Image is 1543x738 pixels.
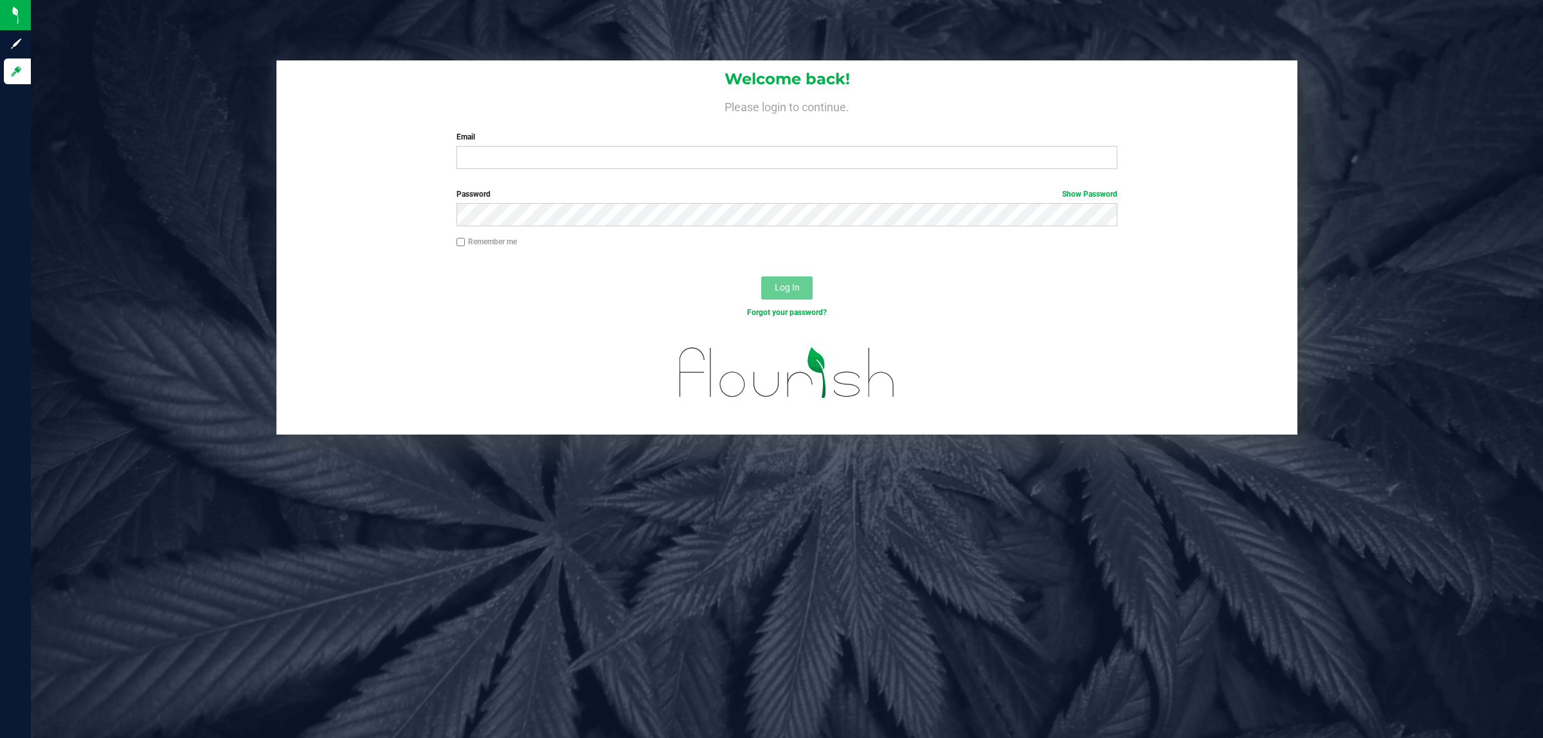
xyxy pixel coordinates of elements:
span: Password [456,190,491,199]
label: Remember me [456,236,517,248]
a: Show Password [1062,190,1117,199]
input: Remember me [456,238,465,247]
button: Log In [761,276,813,300]
h4: Please login to continue. [276,98,1297,113]
label: Email [456,131,1118,143]
span: Log In [775,282,800,292]
img: flourish_logo.svg [660,332,915,414]
inline-svg: Log in [10,65,23,78]
inline-svg: Sign up [10,37,23,50]
a: Forgot your password? [747,308,827,317]
h1: Welcome back! [276,71,1297,87]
